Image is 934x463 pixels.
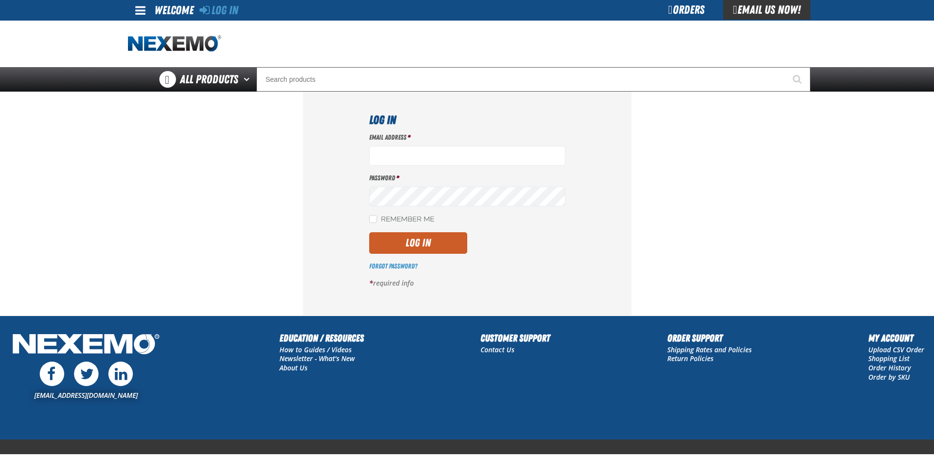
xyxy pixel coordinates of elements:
[369,133,565,142] label: Email Address
[480,345,514,354] a: Contact Us
[369,215,377,223] input: Remember Me
[369,232,467,254] button: Log In
[369,111,565,129] h1: Log In
[868,363,911,372] a: Order History
[369,279,565,288] p: required info
[868,345,924,354] a: Upload CSV Order
[868,354,909,363] a: Shopping List
[279,363,307,372] a: About Us
[369,215,434,224] label: Remember Me
[667,331,752,345] h2: Order Support
[34,390,138,400] a: [EMAIL_ADDRESS][DOMAIN_NAME]
[786,67,810,92] button: Start Searching
[240,67,256,92] button: Open All Products pages
[868,372,910,382] a: Order by SKU
[256,67,810,92] input: Search
[128,35,221,52] img: Nexemo logo
[369,173,565,183] label: Password
[667,354,713,363] a: Return Policies
[369,262,417,270] a: Forgot Password?
[667,345,752,354] a: Shipping Rates and Policies
[279,354,355,363] a: Newsletter - What's New
[128,35,221,52] a: Home
[10,331,162,360] img: Nexemo Logo
[200,3,238,17] a: Log In
[480,331,550,345] h2: Customer Support
[279,345,352,354] a: How to Guides / Videos
[180,71,238,88] span: All Products
[868,331,924,345] h2: My Account
[279,331,364,345] h2: Education / Resources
